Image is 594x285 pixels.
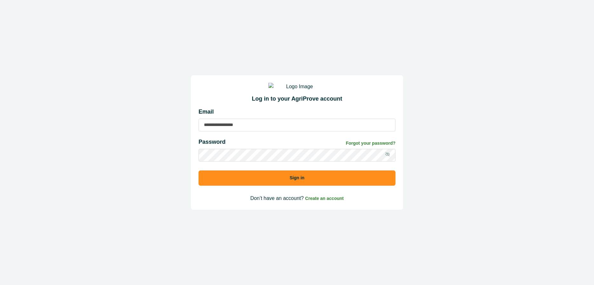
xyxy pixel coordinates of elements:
[199,96,395,103] h2: Log in to your AgriProve account
[199,170,395,186] button: Sign in
[199,108,395,116] p: Email
[305,196,344,201] a: Create an account
[199,138,226,146] p: Password
[199,195,395,202] p: Don’t have an account?
[268,83,326,90] img: Logo Image
[346,140,395,147] a: Forgot your password?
